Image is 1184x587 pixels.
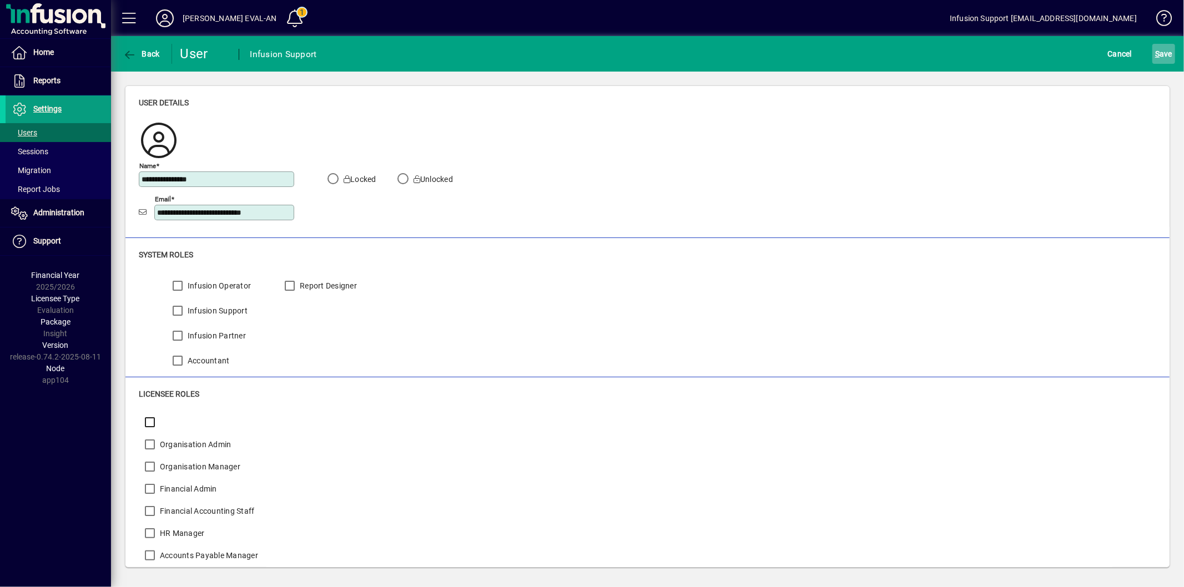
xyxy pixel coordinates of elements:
div: Infusion Support [EMAIL_ADDRESS][DOMAIN_NAME] [950,9,1137,27]
span: Version [43,341,69,350]
span: Users [11,128,37,137]
span: Back [123,49,160,58]
label: Accountant [185,355,230,366]
div: [PERSON_NAME] EVAL-AN [183,9,277,27]
a: Migration [6,161,111,180]
label: Infusion Operator [185,280,251,291]
label: Locked [341,174,376,185]
a: Sessions [6,142,111,161]
label: Infusion Support [185,305,248,316]
a: Report Jobs [6,180,111,199]
a: Reports [6,67,111,95]
span: Reports [33,76,61,85]
span: Cancel [1108,45,1132,63]
label: Organisation Admin [158,439,231,450]
span: System roles [139,250,193,259]
a: Users [6,123,111,142]
span: Sessions [11,147,48,156]
span: Licensee roles [139,389,199,398]
label: Infusion Partner [185,330,246,341]
span: Licensee Type [32,294,80,303]
label: Financial Admin [158,483,217,494]
mat-label: Email [155,195,171,203]
label: Accounts Payable Manager [158,550,258,561]
button: Cancel [1105,44,1135,64]
span: Node [47,364,65,373]
div: Infusion Support [250,45,317,63]
button: Back [120,44,163,64]
div: User [180,45,228,63]
span: Financial Year [32,271,80,280]
span: User details [139,98,189,107]
label: Financial Accounting Staff [158,505,255,517]
label: Unlocked [411,174,453,185]
button: Save [1152,44,1175,64]
span: Settings [33,104,62,113]
mat-label: Name [139,161,156,169]
span: Migration [11,166,51,175]
span: S [1155,49,1160,58]
a: Support [6,227,111,255]
label: Organisation Manager [158,461,240,472]
span: Report Jobs [11,185,60,194]
span: Package [41,317,70,326]
span: Administration [33,208,84,217]
label: HR Manager [158,528,205,539]
span: Home [33,48,54,57]
app-page-header-button: Back [111,44,172,64]
a: Knowledge Base [1148,2,1170,38]
a: Administration [6,199,111,227]
span: ave [1155,45,1172,63]
button: Profile [147,8,183,28]
label: Report Designer [298,280,357,291]
span: Support [33,236,61,245]
a: Home [6,39,111,67]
